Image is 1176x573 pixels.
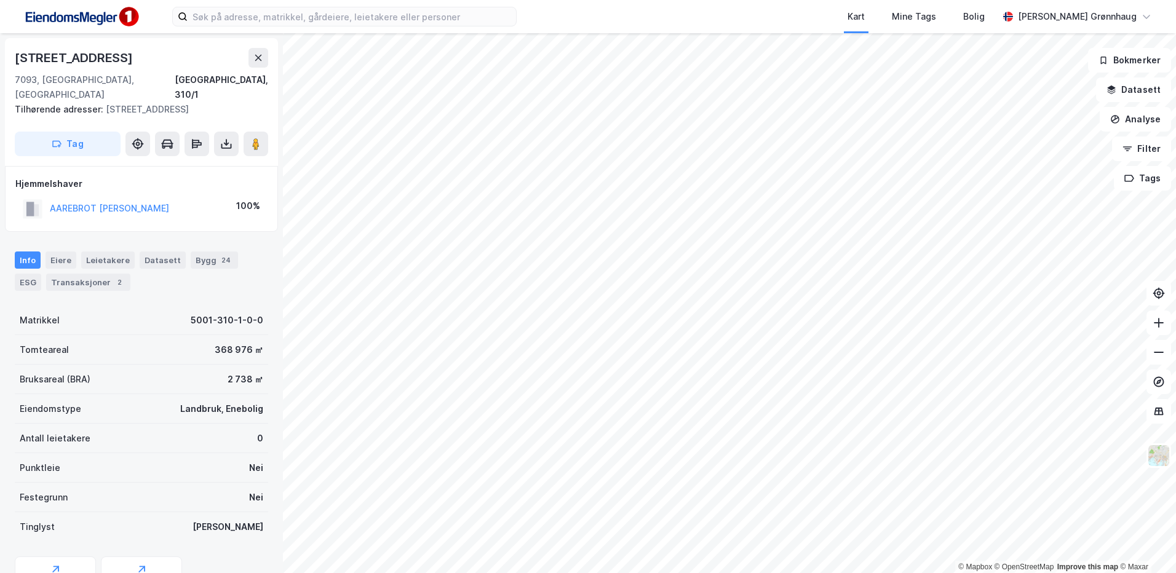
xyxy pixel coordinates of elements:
[1057,563,1118,571] a: Improve this map
[180,401,263,416] div: Landbruk, Enebolig
[20,401,81,416] div: Eiendomstype
[191,313,263,328] div: 5001-310-1-0-0
[20,3,143,31] img: F4PB6Px+NJ5v8B7XTbfpPpyloAAAAASUVORK5CYII=
[249,490,263,505] div: Nei
[1114,514,1176,573] div: Kontrollprogram for chat
[958,563,992,571] a: Mapbox
[257,431,263,446] div: 0
[1018,9,1137,24] div: [PERSON_NAME] Grønnhaug
[1147,444,1170,467] img: Z
[1112,136,1171,161] button: Filter
[20,460,60,475] div: Punktleie
[228,372,263,387] div: 2 738 ㎡
[15,132,121,156] button: Tag
[20,342,69,357] div: Tomteareal
[1100,107,1171,132] button: Analyse
[219,254,233,266] div: 24
[848,9,865,24] div: Kart
[15,274,41,291] div: ESG
[20,490,68,505] div: Festegrunn
[15,176,268,191] div: Hjemmelshaver
[15,48,135,68] div: [STREET_ADDRESS]
[892,9,936,24] div: Mine Tags
[20,431,90,446] div: Antall leietakere
[193,520,263,534] div: [PERSON_NAME]
[15,104,106,114] span: Tilhørende adresser:
[113,276,125,288] div: 2
[20,520,55,534] div: Tinglyst
[15,251,41,269] div: Info
[249,460,263,475] div: Nei
[175,73,268,102] div: [GEOGRAPHIC_DATA], 310/1
[995,563,1054,571] a: OpenStreetMap
[1114,166,1171,191] button: Tags
[20,372,90,387] div: Bruksareal (BRA)
[1114,514,1176,573] iframe: Chat Widget
[46,274,130,291] div: Transaksjoner
[1096,77,1171,102] button: Datasett
[215,342,263,357] div: 368 976 ㎡
[15,73,175,102] div: 7093, [GEOGRAPHIC_DATA], [GEOGRAPHIC_DATA]
[81,251,135,269] div: Leietakere
[46,251,76,269] div: Eiere
[1088,48,1171,73] button: Bokmerker
[20,313,60,328] div: Matrikkel
[15,102,258,117] div: [STREET_ADDRESS]
[963,9,985,24] div: Bolig
[191,251,238,269] div: Bygg
[188,7,516,26] input: Søk på adresse, matrikkel, gårdeiere, leietakere eller personer
[236,199,260,213] div: 100%
[140,251,186,269] div: Datasett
